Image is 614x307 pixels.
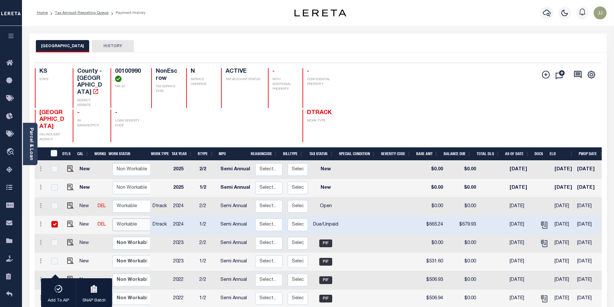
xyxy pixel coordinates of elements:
td: New [77,179,95,197]
span: PIF [319,239,332,247]
td: 2/2 [197,197,218,216]
th: CAL: activate to sort column ascending [75,147,92,161]
th: Base Amt: activate to sort column ascending [414,147,441,161]
td: 2/2 [197,161,218,179]
td: New [77,197,95,216]
td: 2022 [171,271,197,290]
td: Semi Annual [218,179,253,197]
img: logo-dark.svg [294,9,346,16]
h4: KS [39,68,65,75]
td: Semi Annual [218,197,253,216]
td: [DATE] [552,216,575,234]
button: [GEOGRAPHIC_DATA] [36,40,89,52]
td: $0.00 [446,179,479,197]
span: - [115,110,117,116]
th: Balance Due: activate to sort column ascending [441,147,474,161]
td: $0.00 [446,161,479,179]
td: [DATE] [552,179,575,197]
th: As of Date: activate to sort column ascending [503,147,532,161]
td: Semi Annual [218,253,253,271]
td: New [77,161,95,179]
th: &nbsp; [47,147,60,161]
td: [DATE] [507,271,536,290]
td: $0.00 [418,179,446,197]
p: CONFIDENTIAL PROPERTY [307,77,333,87]
td: Open [311,197,341,216]
h4: 00100990 [115,68,143,82]
td: [DATE] [507,197,536,216]
li: Payment History [109,10,145,16]
td: [DATE] [507,179,536,197]
h4: NonEscrow [156,68,178,82]
td: $0.00 [418,161,446,179]
p: Add To AIP [48,298,69,304]
th: Work Status [106,147,150,161]
span: PIF [319,276,332,284]
td: [DATE] [575,271,604,290]
td: 2024 [171,197,197,216]
h4: ACTIVE [226,68,260,75]
th: Tax Year: activate to sort column ascending [169,147,195,161]
span: DTRACK [307,110,332,116]
td: $0.00 [446,234,479,253]
a: Home [37,11,48,15]
h4: County - [GEOGRAPHIC_DATA] [77,68,103,96]
td: Semi Annual [218,271,253,290]
a: Parcel & Loan [29,128,33,160]
td: [DATE] [507,161,536,179]
td: $531.60 [418,253,446,271]
td: 2/2 [197,234,218,253]
td: $679.93 [446,216,479,234]
td: New [77,271,95,290]
p: IN BANKRUPTCY [77,119,103,128]
th: BillType: activate to sort column ascending [281,147,306,161]
th: Total DLQ: activate to sort column ascending [474,147,503,161]
td: [DATE] [552,161,575,179]
p: TAX SERVICE TYPE [156,84,178,94]
th: DTLS [60,147,75,161]
p: STATE [39,77,65,82]
td: Semi Annual [218,216,253,234]
td: $0.00 [446,271,479,290]
td: [DATE] [575,234,604,253]
td: New [77,234,95,253]
p: WORK TYPE [307,119,333,123]
p: WITH ADDITIONAL PROPERTY [272,77,295,92]
p: DELINQUENT AGENCY [39,132,65,142]
td: [DATE] [575,216,604,234]
td: [DATE] [575,197,604,216]
th: RType: activate to sort column ascending [195,147,216,161]
i: travel_explore [6,148,16,156]
th: Docs [532,147,547,161]
p: SNAP Batch [82,298,106,304]
td: 2023 [171,234,197,253]
th: Special Condition: activate to sort column ascending [336,147,378,161]
p: TAX ID [115,84,143,89]
th: &nbsp;&nbsp;&nbsp;&nbsp;&nbsp;&nbsp;&nbsp;&nbsp;&nbsp;&nbsp; [35,147,47,161]
th: Work Type [148,147,169,161]
img: svg+xml;base64,PHN2ZyB4bWxucz0iaHR0cDovL3d3dy53My5vcmcvMjAwMC9zdmciIHBvaW50ZXItZXZlbnRzPSJub25lIi... [594,6,607,19]
a: DEL [98,204,106,208]
td: Due/Unpaid [311,216,341,234]
span: PIF [319,295,332,302]
td: [DATE] [552,197,575,216]
td: $0.00 [418,234,446,253]
th: ELD: activate to sort column ascending [547,147,576,161]
td: New [77,253,95,271]
th: MPO [216,147,248,161]
td: 1/2 [197,253,218,271]
a: DEL [98,222,106,227]
td: New [311,179,341,197]
td: Dtrack [150,197,171,216]
h4: N [191,68,213,75]
td: $0.00 [446,197,479,216]
td: 1/2 [197,179,218,197]
td: $665.24 [418,216,446,234]
td: 2024 [171,216,197,234]
td: [DATE] [575,179,604,197]
td: $0.00 [418,197,446,216]
span: - [272,69,275,74]
a: Tax Amount Reporting Queue [55,11,109,15]
td: Dtrack [150,216,171,234]
td: [DATE] [575,253,604,271]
